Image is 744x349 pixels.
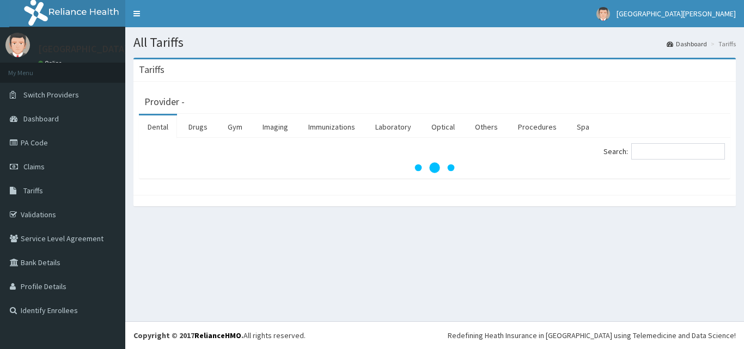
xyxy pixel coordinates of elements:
[448,330,736,341] div: Redefining Heath Insurance in [GEOGRAPHIC_DATA] using Telemedicine and Data Science!
[23,114,59,124] span: Dashboard
[144,97,185,107] h3: Provider -
[254,115,297,138] a: Imaging
[125,321,744,349] footer: All rights reserved.
[23,90,79,100] span: Switch Providers
[509,115,565,138] a: Procedures
[568,115,598,138] a: Spa
[617,9,736,19] span: [GEOGRAPHIC_DATA][PERSON_NAME]
[133,330,243,340] strong: Copyright © 2017 .
[667,39,707,48] a: Dashboard
[139,65,164,75] h3: Tariffs
[139,115,177,138] a: Dental
[300,115,364,138] a: Immunizations
[708,39,736,48] li: Tariffs
[596,7,610,21] img: User Image
[603,143,725,160] label: Search:
[219,115,251,138] a: Gym
[413,146,456,189] svg: audio-loading
[194,330,241,340] a: RelianceHMO
[367,115,420,138] a: Laboratory
[631,143,725,160] input: Search:
[466,115,507,138] a: Others
[38,59,64,67] a: Online
[23,162,45,172] span: Claims
[38,44,199,54] p: [GEOGRAPHIC_DATA][PERSON_NAME]
[133,35,736,50] h1: All Tariffs
[423,115,464,138] a: Optical
[180,115,216,138] a: Drugs
[5,33,30,57] img: User Image
[23,186,43,195] span: Tariffs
